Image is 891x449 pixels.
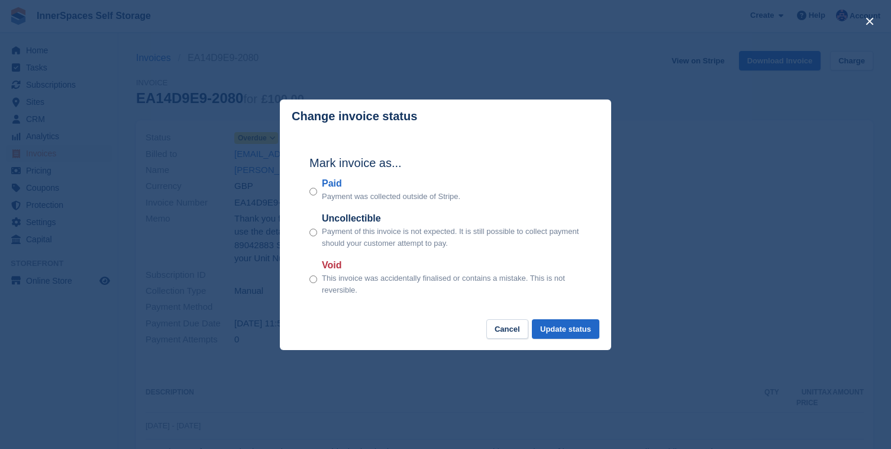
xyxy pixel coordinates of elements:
label: Void [322,258,582,272]
h2: Mark invoice as... [309,154,582,172]
p: Change invoice status [292,110,417,123]
label: Uncollectible [322,211,582,226]
p: Payment of this invoice is not expected. It is still possible to collect payment should your cust... [322,226,582,249]
button: Cancel [486,319,528,339]
button: close [860,12,879,31]
button: Update status [532,319,599,339]
label: Paid [322,177,460,191]
p: This invoice was accidentally finalised or contains a mistake. This is not reversible. [322,272,582,296]
p: Payment was collected outside of Stripe. [322,191,460,203]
